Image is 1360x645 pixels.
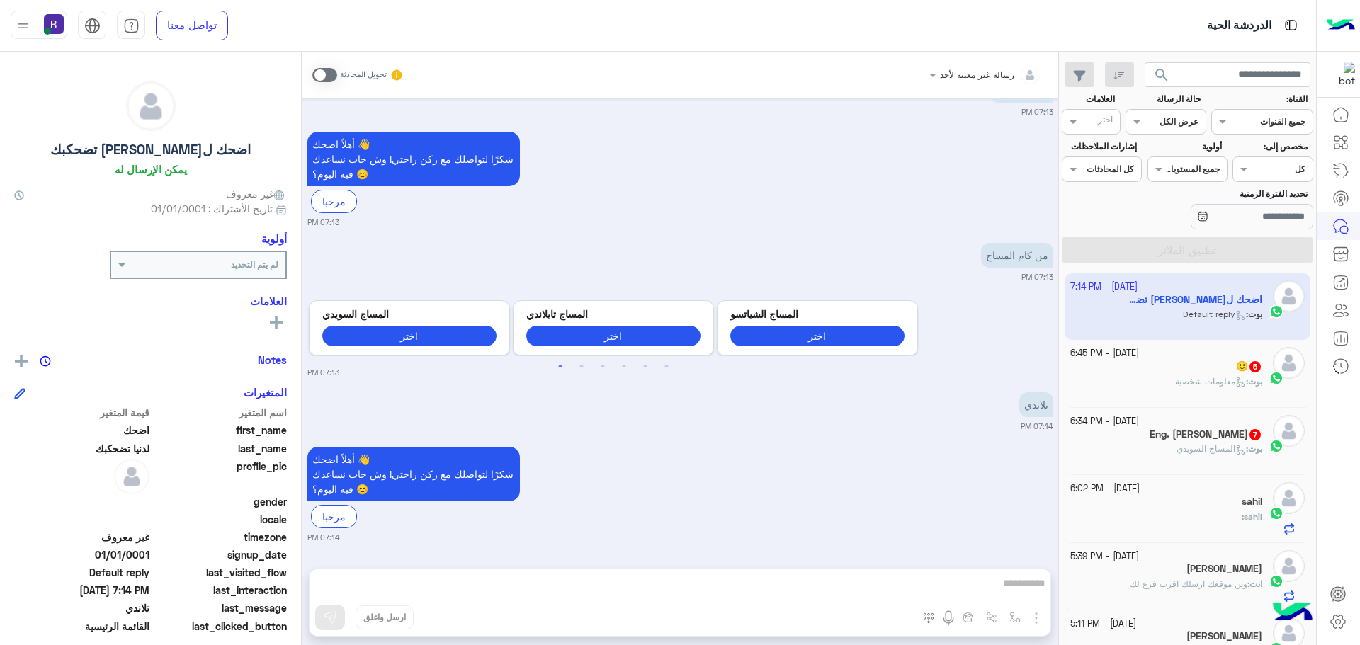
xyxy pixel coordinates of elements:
b: : [1246,443,1262,454]
div: اختر [1098,113,1115,130]
button: اختر [526,326,701,346]
img: WhatsApp [1269,506,1283,520]
span: اسم المتغير [152,405,288,420]
p: الدردشة الحية [1207,16,1271,35]
p: المساج السويدي [322,307,497,321]
span: search [1153,67,1170,84]
small: 07:13 PM [1021,106,1053,118]
button: 4 of 3 [617,360,631,374]
span: signup_date [152,547,288,562]
img: userImage [44,14,64,34]
small: 07:14 PM [307,532,340,543]
img: WhatsApp [1269,439,1283,453]
span: null [14,512,149,527]
span: timezone [152,530,288,544]
p: 29/9/2025, 7:14 PM [1019,392,1053,417]
span: 2025-09-29T16:14:25.179Z [14,583,149,598]
h6: أولوية [261,232,287,245]
img: add [15,355,28,367]
p: المساج الشياتسو [730,307,905,321]
img: hulul-logo.png [1268,588,1317,638]
span: غير معروف [14,530,149,544]
span: Default reply [14,565,149,580]
h5: Eng. Abdulaziz [1150,428,1262,440]
label: مخصص إلى: [1235,140,1308,153]
p: 29/9/2025, 7:13 PM [307,132,520,186]
img: profile [14,17,32,35]
b: لم يتم التحديد [231,259,278,270]
span: المساج السويدي [1177,443,1246,454]
label: القناة: [1213,93,1308,105]
small: 07:13 PM [1021,271,1053,282]
h5: 🙂 [1236,360,1262,372]
button: search [1145,62,1179,93]
span: 7 [1249,429,1261,440]
a: تواصل معنا [156,11,228,40]
span: لدنيا تضحكبك [14,441,149,456]
p: 29/9/2025, 7:13 PM [981,243,1053,268]
span: last_name [152,441,288,456]
label: إشارات الملاحظات [1063,140,1136,153]
img: tab [123,18,140,34]
button: اختر [322,326,497,346]
label: أولوية [1149,140,1222,153]
b: : [1242,511,1262,522]
h5: Abdelrhman Mahmoud [1186,563,1262,575]
img: WhatsApp [1269,371,1283,385]
b: : [1247,578,1262,589]
img: defaultAdmin.png [1273,550,1305,582]
button: 6 of 3 [659,360,674,374]
small: 07:13 PM [307,217,339,228]
span: بوت [1248,376,1262,387]
div: مرحبا [311,190,357,213]
button: 3 of 3 [596,360,610,374]
a: tab [117,11,145,40]
img: Logo [1327,11,1355,40]
button: اختر [730,326,905,346]
span: last_visited_flow [152,565,288,580]
h5: sahil [1242,496,1262,508]
h5: اضحك ل[PERSON_NAME] تضحكبك [50,142,251,158]
img: tab [1282,16,1300,34]
span: sahil [1244,511,1262,522]
label: العلامات [1063,93,1115,105]
img: defaultAdmin.png [1273,482,1305,514]
h6: يمكن الإرسال له [115,163,187,176]
span: تلاندي [14,600,149,615]
button: 5 of 3 [638,360,652,374]
small: [DATE] - 5:39 PM [1070,550,1139,564]
img: tab [84,18,101,34]
span: انت [1249,578,1262,589]
span: القائمة الرئيسية [14,619,149,634]
img: notes [40,355,51,367]
span: قيمة المتغير [14,405,149,420]
p: المساج تايلاندي [526,307,701,321]
span: تاريخ الأشتراك : 01/01/0001 [151,201,273,216]
span: null [14,494,149,509]
span: last_clicked_button [152,619,288,634]
button: ارسل واغلق [356,605,414,629]
span: غير معروف [226,186,287,201]
label: تحديد الفترة الزمنية [1149,188,1308,200]
img: defaultAdmin.png [1273,415,1305,447]
small: 07:14 PM [1021,421,1053,432]
small: [DATE] - 6:34 PM [1070,415,1139,428]
h6: العلامات [14,295,287,307]
span: profile_pic [152,459,288,491]
small: تحويل المحادثة [340,69,387,81]
div: مرحبا [311,505,357,528]
span: last_interaction [152,583,288,598]
span: اضحك [14,423,149,438]
img: 322853014244696 [1330,62,1355,87]
span: بوت [1248,443,1262,454]
h5: Mohammed Arif Shekh [1186,630,1262,642]
img: defaultAdmin.png [114,459,149,494]
small: [DATE] - 5:11 PM [1070,617,1136,631]
span: 0001-01-01T00:00:00Z [14,547,149,562]
span: gender [152,494,288,509]
h6: Notes [258,353,287,366]
small: [DATE] - 6:45 PM [1070,347,1139,360]
img: defaultAdmin.png [127,82,175,130]
small: [DATE] - 6:02 PM [1070,482,1140,496]
span: رسالة غير معينة لأحد [940,69,1014,80]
